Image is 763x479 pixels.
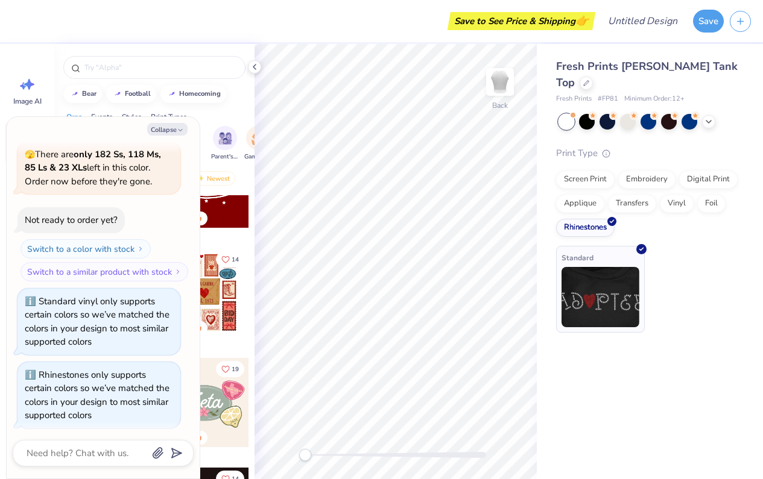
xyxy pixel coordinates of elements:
img: trend_line.gif [113,90,122,98]
button: Switch to a color with stock [21,239,151,258]
div: Orgs [66,111,82,122]
div: Rhinestones [556,219,615,237]
img: Parent's Weekend Image [218,131,232,145]
button: bear [63,85,102,103]
span: Standard [562,251,594,264]
img: Back [488,70,512,94]
span: There are left in this color. Order now before they're gone. [25,148,161,187]
span: Game Day [244,152,272,161]
div: Standard vinyl only supports certain colors so we’ve matched the colors in your design to most si... [25,295,169,348]
div: Print Types [151,111,187,122]
div: filter for Parent's Weekend [211,126,239,161]
div: homecoming [179,90,221,97]
div: Applique [556,195,604,213]
div: Print Type [556,146,739,160]
div: Back [492,100,508,111]
span: Image AI [13,96,42,106]
div: Screen Print [556,171,615,189]
strong: only 182 Ss, 118 Ms, 85 Ls & 23 XLs [25,148,161,174]
div: Foil [697,195,726,213]
img: Game Day Image [252,131,265,145]
button: Like [216,361,244,377]
span: 14 [232,257,239,263]
button: football [106,85,156,103]
img: Switch to a similar product with stock [174,268,182,275]
span: # FP81 [598,94,618,104]
span: Parent's Weekend [211,152,239,161]
div: Events [91,111,113,122]
div: Styles [122,111,142,122]
span: Fresh Prints [PERSON_NAME] Tank Top [556,59,738,90]
span: Minimum Order: 12 + [624,94,685,104]
input: Try "Alpha" [83,61,238,74]
img: Standard [562,267,639,327]
div: Rhinestones only supports certain colors so we’ve matched the colors in your design to most simil... [25,369,169,422]
div: Not ready to order yet? [25,214,118,226]
button: Switch to a similar product with stock [21,262,188,281]
span: 👉 [575,13,589,28]
div: bear [82,90,97,97]
button: Save [693,10,724,33]
button: Like [216,251,244,268]
img: trend_line.gif [167,90,177,98]
img: Switch to a color with stock [137,245,144,252]
button: Collapse [147,123,188,136]
img: trend_line.gif [70,90,80,98]
span: 19 [232,366,239,372]
input: Untitled Design [598,9,687,33]
div: Save to See Price & Shipping [451,12,592,30]
div: Embroidery [618,171,676,189]
div: Vinyl [660,195,694,213]
div: Newest [189,171,235,186]
div: filter for Game Day [244,126,272,161]
div: Transfers [608,195,656,213]
button: filter button [211,126,239,161]
div: Accessibility label [299,449,311,461]
button: homecoming [160,85,226,103]
span: 🫣 [25,149,35,160]
div: Digital Print [679,171,738,189]
span: Fresh Prints [556,94,592,104]
button: filter button [244,126,272,161]
div: football [125,90,151,97]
